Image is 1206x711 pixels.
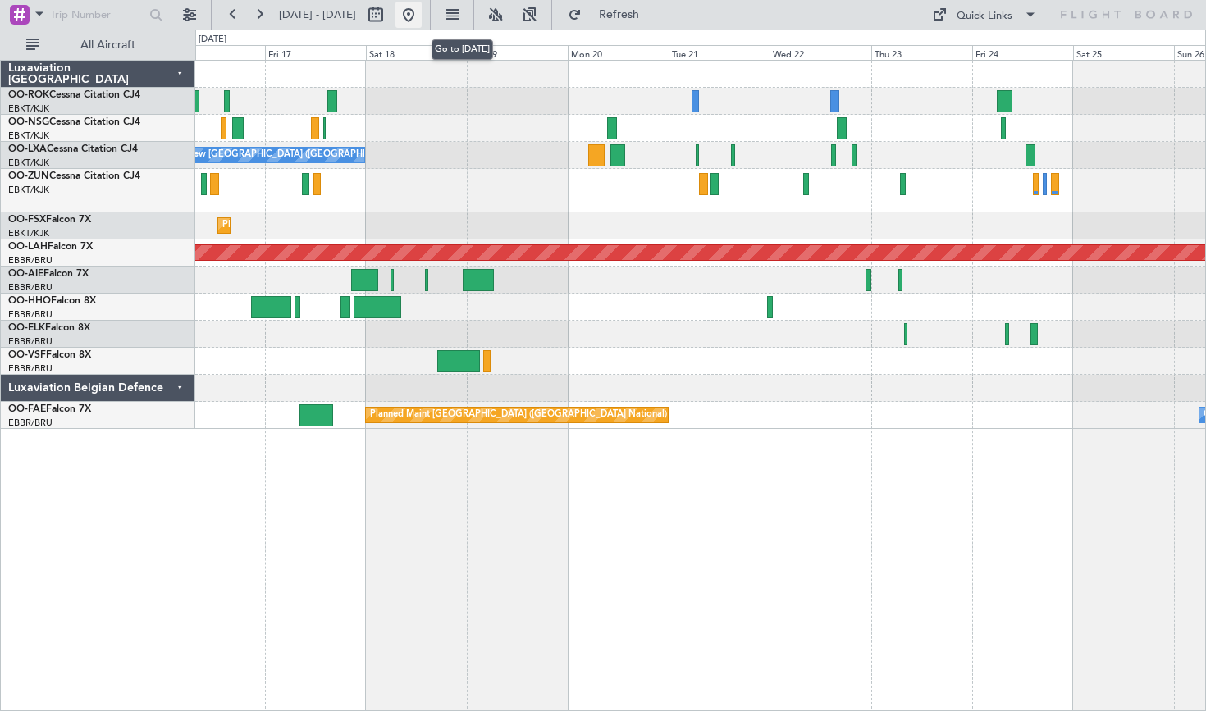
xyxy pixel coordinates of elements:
[199,33,226,47] div: [DATE]
[8,130,49,142] a: EBKT/KJK
[8,404,91,414] a: OO-FAEFalcon 7X
[8,117,140,127] a: OO-NSGCessna Citation CJ4
[560,2,659,28] button: Refresh
[585,9,654,21] span: Refresh
[370,403,667,427] div: Planned Maint [GEOGRAPHIC_DATA] ([GEOGRAPHIC_DATA] National)
[43,39,173,51] span: All Aircraft
[871,45,972,60] div: Thu 23
[8,242,48,252] span: OO-LAH
[50,2,144,27] input: Trip Number
[8,296,51,306] span: OO-HHO
[8,90,140,100] a: OO-ROKCessna Citation CJ4
[972,45,1073,60] div: Fri 24
[8,117,49,127] span: OO-NSG
[8,215,91,225] a: OO-FSXFalcon 7X
[8,350,91,360] a: OO-VSFFalcon 8X
[8,417,53,429] a: EBBR/BRU
[8,296,96,306] a: OO-HHOFalcon 8X
[8,242,93,252] a: OO-LAHFalcon 7X
[8,171,49,181] span: OO-ZUN
[8,323,45,333] span: OO-ELK
[164,45,265,60] div: Thu 16
[669,45,770,60] div: Tue 21
[957,8,1012,25] div: Quick Links
[8,144,47,154] span: OO-LXA
[168,143,443,167] div: No Crew [GEOGRAPHIC_DATA] ([GEOGRAPHIC_DATA] National)
[8,103,49,115] a: EBKT/KJK
[8,269,43,279] span: OO-AIE
[8,184,49,196] a: EBKT/KJK
[568,45,669,60] div: Mon 20
[8,362,53,375] a: EBBR/BRU
[222,213,413,238] div: Planned Maint Kortrijk-[GEOGRAPHIC_DATA]
[8,144,138,154] a: OO-LXACessna Citation CJ4
[8,350,46,360] span: OO-VSF
[8,308,53,321] a: EBBR/BRU
[8,335,53,348] a: EBBR/BRU
[8,269,89,279] a: OO-AIEFalcon 7X
[8,227,49,239] a: EBKT/KJK
[8,157,49,169] a: EBKT/KJK
[467,45,568,60] div: Sun 19
[8,281,53,294] a: EBBR/BRU
[279,7,356,22] span: [DATE] - [DATE]
[18,32,178,58] button: All Aircraft
[1073,45,1174,60] div: Sat 25
[432,39,493,60] div: Go to [DATE]
[770,45,870,60] div: Wed 22
[265,45,366,60] div: Fri 17
[8,404,46,414] span: OO-FAE
[8,90,49,100] span: OO-ROK
[366,45,467,60] div: Sat 18
[924,2,1045,28] button: Quick Links
[8,215,46,225] span: OO-FSX
[8,323,90,333] a: OO-ELKFalcon 8X
[8,171,140,181] a: OO-ZUNCessna Citation CJ4
[8,254,53,267] a: EBBR/BRU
